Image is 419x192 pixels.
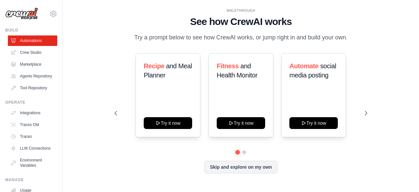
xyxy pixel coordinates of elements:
[115,8,367,13] div: WALKTHROUGH
[8,47,57,58] a: Crew Studio
[289,117,338,129] button: Try it now
[8,155,57,171] a: Environment Variables
[8,59,57,70] a: Marketplace
[8,35,57,46] a: Automations
[5,28,57,33] div: Build
[289,62,319,70] span: Automate
[8,131,57,142] a: Traces
[217,62,239,70] span: Fitness
[131,33,351,42] p: Try a prompt below to see how CrewAI works, or jump right in and build your own.
[8,108,57,118] a: Integrations
[8,71,57,81] a: Agents Repository
[5,177,57,182] div: Manage
[144,117,192,129] button: Try it now
[217,62,257,79] span: and Health Monitor
[144,62,192,79] span: and Meal Planner
[8,143,57,154] a: LLM Connections
[8,83,57,93] a: Tool Repository
[5,8,38,20] img: Logo
[5,100,57,105] div: Operate
[204,161,277,173] button: Skip and explore on my own
[8,119,57,130] a: Traces Old
[217,117,265,129] button: Try it now
[144,62,164,70] span: Recipe
[289,62,336,79] span: social media posting
[115,16,367,28] h1: See how CrewAI works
